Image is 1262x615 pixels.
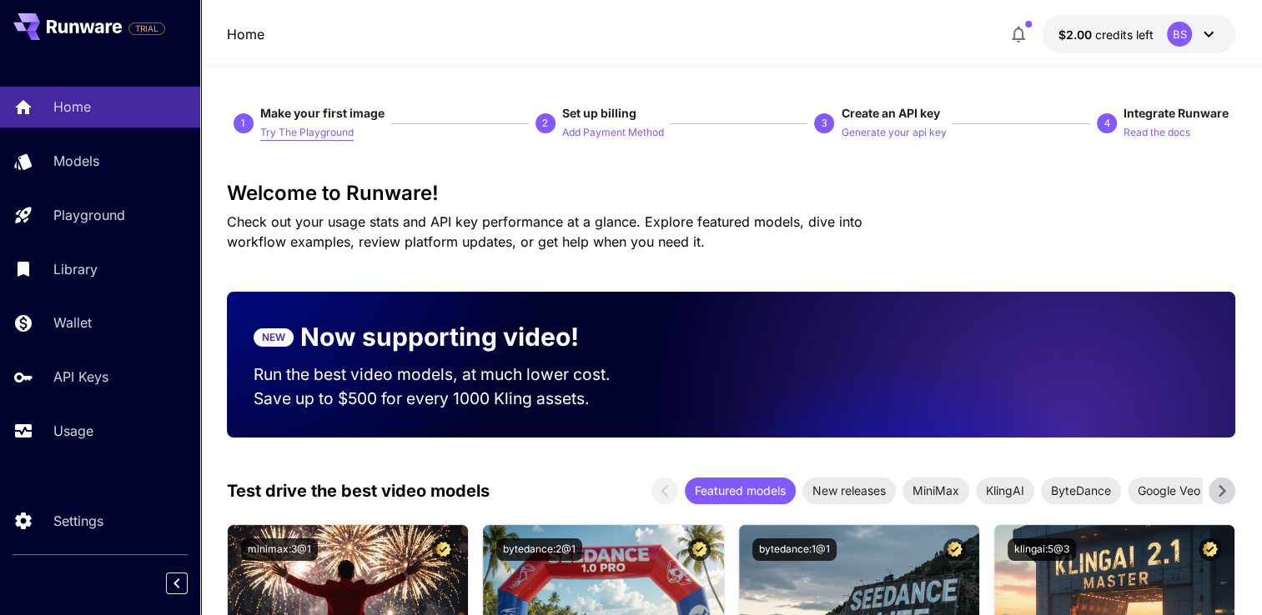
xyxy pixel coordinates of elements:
p: Home [53,97,91,117]
p: Generate your api key [841,125,946,141]
p: Run the best video models, at much lower cost. [254,362,642,387]
p: Now supporting video! [300,318,579,356]
p: Test drive the best video models [227,478,490,503]
button: Add Payment Method [562,122,664,142]
p: 3 [822,116,827,131]
span: Create an API key [841,106,939,120]
p: NEW [262,330,285,345]
div: New releases [802,477,896,504]
button: Collapse sidebar [166,572,188,594]
div: Collapse sidebar [178,568,200,598]
span: Integrate Runware [1124,106,1229,120]
p: Wallet [53,312,92,332]
p: Models [53,151,99,171]
p: Settings [53,511,103,531]
button: $2.00BS [1042,15,1235,53]
button: Generate your api key [841,122,946,142]
button: klingai:5@3 [1008,538,1076,561]
p: Save up to $500 for every 1000 Kling assets. [254,387,642,411]
span: $2.00 [1058,27,1095,42]
p: API Keys [53,367,108,387]
span: Check out your usage stats and API key performance at a glance. Explore featured models, dive int... [227,213,862,250]
button: Try The Playground [260,122,354,142]
nav: breadcrumb [227,24,264,44]
div: KlingAI [976,477,1034,504]
button: Certified Model – Vetted for best performance and includes a commercial license. [1199,538,1221,561]
span: New releases [802,482,896,499]
h3: Welcome to Runware! [227,182,1235,205]
span: credits left [1095,27,1154,42]
p: Library [53,259,98,279]
p: Try The Playground [260,125,354,141]
button: bytedance:2@1 [496,538,582,561]
span: TRIAL [129,22,164,35]
div: BS [1167,22,1192,47]
p: 1 [240,116,246,131]
div: $2.00 [1058,26,1154,43]
p: Usage [53,421,93,441]
p: 4 [1104,116,1110,131]
div: Google Veo [1128,477,1210,504]
div: MiniMax [903,477,969,504]
div: Featured models [685,477,796,504]
span: Google Veo [1128,482,1210,499]
span: Make your first image [260,106,385,120]
p: 2 [542,116,548,131]
p: Read the docs [1124,125,1190,141]
p: Add Payment Method [562,125,664,141]
span: MiniMax [903,482,969,499]
button: Certified Model – Vetted for best performance and includes a commercial license. [432,538,455,561]
div: ByteDance [1041,477,1121,504]
a: Home [227,24,264,44]
span: Add your payment card to enable full platform functionality. [128,18,165,38]
button: minimax:3@1 [241,538,318,561]
button: Read the docs [1124,122,1190,142]
button: Certified Model – Vetted for best performance and includes a commercial license. [943,538,966,561]
span: ByteDance [1041,482,1121,499]
span: KlingAI [976,482,1034,499]
span: Featured models [685,482,796,499]
button: Certified Model – Vetted for best performance and includes a commercial license. [688,538,711,561]
button: bytedance:1@1 [752,538,837,561]
p: Playground [53,205,125,225]
span: Set up billing [562,106,636,120]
